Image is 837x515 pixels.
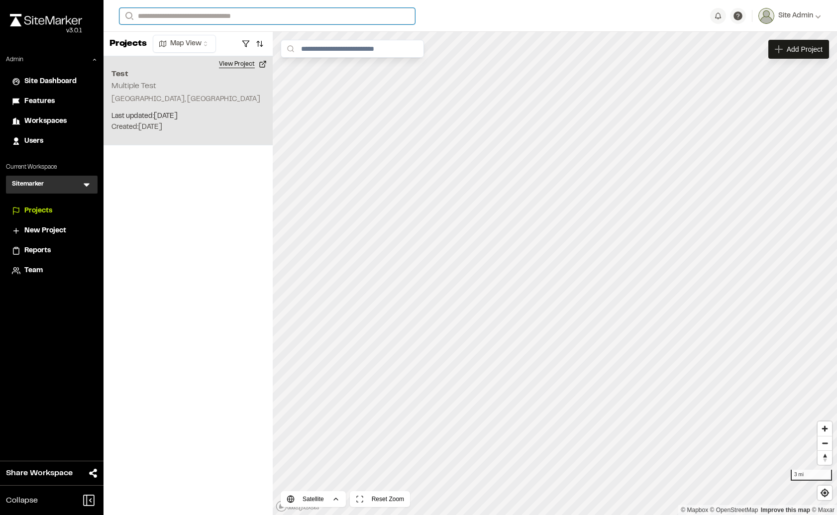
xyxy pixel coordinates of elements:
[12,206,92,216] a: Projects
[111,122,265,133] p: Created: [DATE]
[818,486,832,500] button: Find my location
[111,83,156,90] h2: Multiple Test
[12,225,92,236] a: New Project
[276,501,319,512] a: Mapbox logo
[281,491,346,507] button: Satellite
[758,8,821,24] button: Site Admin
[24,265,43,276] span: Team
[12,76,92,87] a: Site Dashboard
[24,225,66,236] span: New Project
[109,37,147,51] p: Projects
[710,507,758,514] a: OpenStreetMap
[6,163,98,172] p: Current Workspace
[758,8,774,24] img: User
[818,421,832,436] button: Zoom in
[12,180,44,190] h3: Sitemarker
[761,507,810,514] a: Map feedback
[10,26,82,35] div: Oh geez...please don't...
[24,96,55,107] span: Features
[24,206,52,216] span: Projects
[818,436,832,450] button: Zoom out
[24,116,67,127] span: Workspaces
[12,116,92,127] a: Workspaces
[787,44,823,54] span: Add Project
[12,136,92,147] a: Users
[6,467,73,479] span: Share Workspace
[6,495,38,507] span: Collapse
[273,32,837,515] canvas: Map
[6,55,23,64] p: Admin
[818,451,832,465] span: Reset bearing to north
[812,507,835,514] a: Maxar
[12,265,92,276] a: Team
[24,136,43,147] span: Users
[681,507,708,514] a: Mapbox
[119,8,137,24] button: Search
[213,56,273,72] button: View Project
[818,450,832,465] button: Reset bearing to north
[111,111,265,122] p: Last updated: [DATE]
[778,10,813,21] span: Site Admin
[10,14,82,26] img: rebrand.png
[12,245,92,256] a: Reports
[791,470,832,481] div: 3 mi
[111,68,265,80] h2: Test
[12,96,92,107] a: Features
[350,491,410,507] button: Reset Zoom
[24,76,77,87] span: Site Dashboard
[111,94,265,105] p: [GEOGRAPHIC_DATA], [GEOGRAPHIC_DATA]
[24,245,51,256] span: Reports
